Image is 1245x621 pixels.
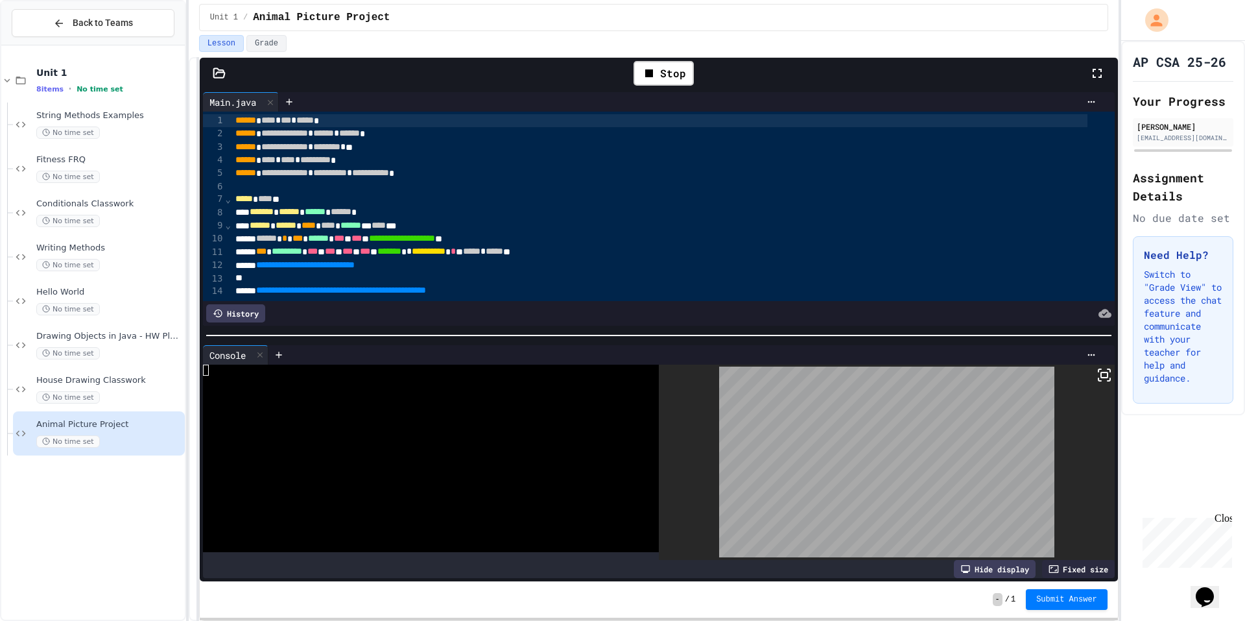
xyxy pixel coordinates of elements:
[1133,92,1233,110] h2: Your Progress
[206,304,265,323] div: History
[203,127,224,140] div: 2
[203,92,279,112] div: Main.java
[210,12,238,23] span: Unit 1
[69,84,71,94] span: •
[36,287,182,298] span: Hello World
[36,127,100,139] span: No time set
[634,61,694,86] div: Stop
[203,246,224,259] div: 11
[36,331,182,342] span: Drawing Objects in Java - HW Playposit Code
[224,220,231,230] span: Fold line
[1144,268,1222,385] p: Switch to "Grade View" to access the chat feature and communicate with your teacher for help and ...
[203,206,224,219] div: 8
[1026,589,1108,610] button: Submit Answer
[1191,569,1232,608] iframe: chat widget
[1133,210,1233,226] div: No due date set
[203,95,263,109] div: Main.java
[36,243,182,254] span: Writing Methods
[36,391,100,404] span: No time set
[203,259,224,272] div: 12
[224,194,231,204] span: Fold line
[203,114,224,127] div: 1
[203,154,224,167] div: 4
[203,232,224,245] div: 10
[1144,247,1222,263] h3: Need Help?
[203,180,224,193] div: 6
[203,348,252,362] div: Console
[203,285,224,298] div: 14
[36,419,182,430] span: Animal Picture Project
[954,560,1036,578] div: Hide display
[36,259,100,271] span: No time set
[1137,513,1232,568] iframe: chat widget
[36,347,100,359] span: No time set
[1011,594,1015,605] span: 1
[36,375,182,386] span: House Drawing Classwork
[199,35,244,52] button: Lesson
[993,593,1002,606] span: -
[203,167,224,180] div: 5
[36,110,182,121] span: String Methods Examples
[203,219,224,232] div: 9
[77,85,123,93] span: No time set
[1005,594,1010,605] span: /
[1137,133,1229,143] div: [EMAIL_ADDRESS][DOMAIN_NAME]
[36,85,64,93] span: 8 items
[36,199,182,210] span: Conditionals Classwork
[1036,594,1097,605] span: Submit Answer
[36,67,182,79] span: Unit 1
[36,215,100,227] span: No time set
[1133,169,1233,205] h2: Assignment Details
[253,10,390,25] span: Animal Picture Project
[5,5,89,82] div: Chat with us now!Close
[1137,121,1229,132] div: [PERSON_NAME]
[203,273,224,286] div: 13
[1133,53,1226,71] h1: AP CSA 25-26
[73,16,133,30] span: Back to Teams
[203,298,224,311] div: 15
[246,35,287,52] button: Grade
[203,345,268,365] div: Console
[36,154,182,165] span: Fitness FRQ
[36,303,100,315] span: No time set
[36,435,100,448] span: No time set
[203,193,224,206] div: 7
[243,12,248,23] span: /
[1132,5,1172,35] div: My Account
[203,141,224,154] div: 3
[36,171,100,183] span: No time set
[1042,560,1115,578] div: Fixed size
[12,9,174,37] button: Back to Teams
